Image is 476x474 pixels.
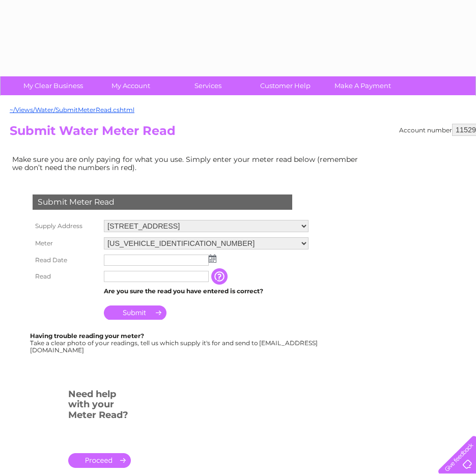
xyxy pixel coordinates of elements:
[68,387,131,426] h3: Need help with your Meter Read?
[211,268,230,285] input: Information
[33,194,292,210] div: Submit Meter Read
[104,305,166,320] input: Submit
[30,217,101,235] th: Supply Address
[68,453,131,468] a: .
[101,285,311,298] td: Are you sure the read you have entered is correct?
[30,235,101,252] th: Meter
[243,76,327,95] a: Customer Help
[11,76,95,95] a: My Clear Business
[30,268,101,285] th: Read
[166,76,250,95] a: Services
[30,332,319,353] div: Take a clear photo of your readings, tell us which supply it's for and send to [EMAIL_ADDRESS][DO...
[30,252,101,268] th: Read Date
[10,153,366,174] td: Make sure you are only paying for what you use. Simply enter your meter read below (remember we d...
[30,332,144,340] b: Having trouble reading your meter?
[89,76,173,95] a: My Account
[209,255,216,263] img: ...
[10,106,134,114] a: ~/Views/Water/SubmitMeterRead.cshtml
[321,76,405,95] a: Make A Payment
